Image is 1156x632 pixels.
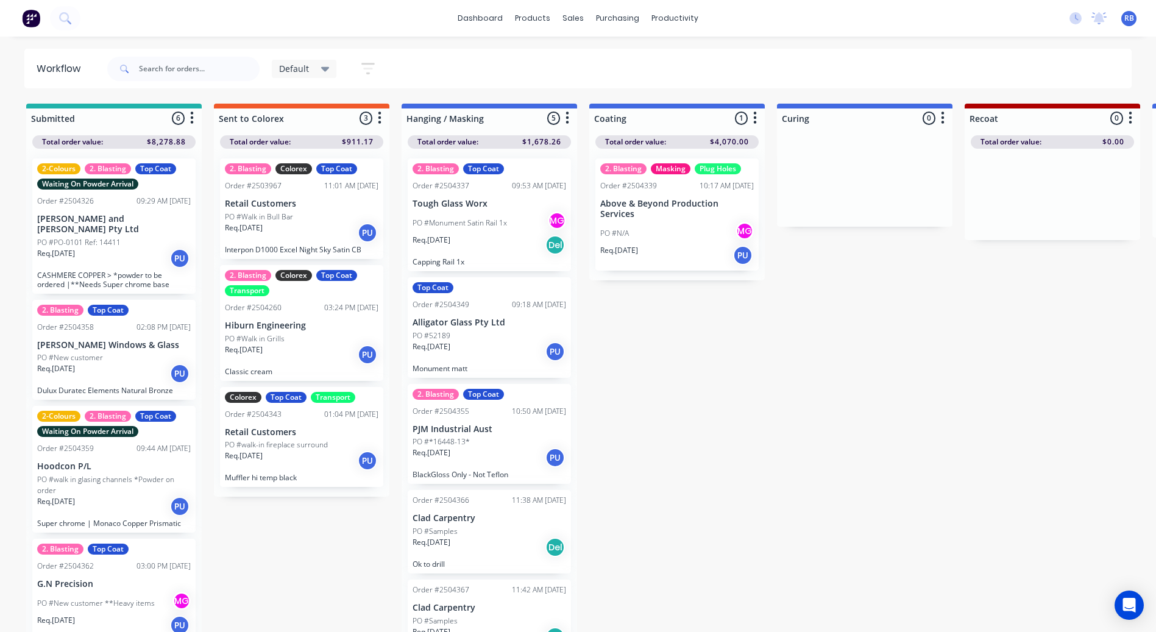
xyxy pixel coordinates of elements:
p: Req. [DATE] [37,363,75,374]
div: Del [545,538,565,557]
span: Total order value: [605,137,666,147]
div: 10:50 AM [DATE] [512,406,566,417]
div: 2. BlastingTop CoatOrder #250435510:50 AM [DATE]PJM Industrial AustPO #*16448-13*Req.[DATE]PUBlac... [408,384,571,485]
div: 2. Blasting [85,163,131,174]
div: 2-Colours [37,163,80,174]
p: Muffler hi temp black [225,473,378,482]
div: PU [170,364,190,383]
div: 2-Colours2. BlastingTop CoatWaiting On Powder ArrivalOrder #250432609:29 AM [DATE][PERSON_NAME] a... [32,158,196,294]
span: Total order value: [417,137,478,147]
div: PU [545,342,565,361]
span: Total order value: [230,137,291,147]
div: Top Coat [135,411,176,422]
div: 2. Blasting [225,163,271,174]
div: Waiting On Powder Arrival [37,426,138,437]
div: Top Coat [413,282,453,293]
div: Top Coat [266,392,307,403]
p: Clad Carpentry [413,603,566,613]
img: Factory [22,9,40,27]
div: Top Coat [135,163,176,174]
div: Order #2504362 [37,561,94,572]
p: Req. [DATE] [37,248,75,259]
p: Req. [DATE] [37,496,75,507]
p: G.N Precision [37,579,191,589]
div: Del [545,235,565,255]
div: Order #2504343 [225,409,282,420]
div: 09:29 AM [DATE] [137,196,191,207]
p: Hoodcon P/L [37,461,191,472]
p: PO #walk-in fireplace surround [225,439,328,450]
p: PO #Walk in Bull Bar [225,211,293,222]
div: 2. Blasting [413,389,459,400]
div: Colorex [275,163,312,174]
p: Req. [DATE] [225,344,263,355]
div: Order #2504359 [37,443,94,454]
p: [PERSON_NAME] Windows & Glass [37,340,191,350]
div: Order #2504260 [225,302,282,313]
p: Dulux Duratec Elements Natural Bronze [37,386,191,395]
div: 11:38 AM [DATE] [512,495,566,506]
p: PO #N/A [600,228,629,239]
p: Monument matt [413,364,566,373]
p: Interpon D1000 Excel Night Sky Satin CB [225,245,378,254]
div: 2. BlastingMaskingPlug HolesOrder #250433910:17 AM [DATE]Above & Beyond Production ServicesPO #N/... [595,158,759,271]
div: Colorex [225,392,261,403]
div: Order #2504326 [37,196,94,207]
div: purchasing [590,9,645,27]
div: 03:00 PM [DATE] [137,561,191,572]
div: 2. Blasting [600,163,647,174]
div: Order #2504349 [413,299,469,310]
div: 09:44 AM [DATE] [137,443,191,454]
div: 2. Blasting [413,163,459,174]
p: Req. [DATE] [413,447,450,458]
span: Default [279,62,309,75]
span: $0.00 [1102,137,1124,147]
div: 09:18 AM [DATE] [512,299,566,310]
div: ColorexTop CoatTransportOrder #250434301:04 PM [DATE]Retail CustomersPO #walk-in fireplace surrou... [220,387,383,488]
div: 02:08 PM [DATE] [137,322,191,333]
div: 2. BlastingTop CoatOrder #250433709:53 AM [DATE]Tough Glass WorxPO #Monument Satin Rail 1xMGReq.[... [408,158,571,271]
div: Top Coat [88,305,129,316]
p: Req. [DATE] [413,537,450,548]
p: Req. [DATE] [413,341,450,352]
p: Above & Beyond Production Services [600,199,754,219]
div: Workflow [37,62,87,76]
div: PU [358,223,377,243]
div: 2. Blasting [85,411,131,422]
p: Retail Customers [225,427,378,438]
p: BlackGloss Only - Not Teflon [413,470,566,479]
div: 2. Blasting [37,544,83,555]
div: Masking [651,163,690,174]
div: 01:04 PM [DATE] [324,409,378,420]
div: Order #2504355 [413,406,469,417]
p: Req. [DATE] [600,245,638,256]
div: Plug Holes [695,163,741,174]
a: dashboard [452,9,509,27]
div: 2. BlastingColorexTop CoatOrder #250396711:01 AM [DATE]Retail CustomersPO #Walk in Bull BarReq.[D... [220,158,383,259]
p: Tough Glass Worx [413,199,566,209]
span: Total order value: [980,137,1041,147]
div: 2. Blasting [225,270,271,281]
p: PO #Walk in Grills [225,333,285,344]
p: Clad Carpentry [413,513,566,524]
div: 2. BlastingTop CoatOrder #250435802:08 PM [DATE][PERSON_NAME] Windows & GlassPO #New customerReq.... [32,300,196,400]
div: Top Coat [316,270,357,281]
p: Retail Customers [225,199,378,209]
div: Colorex [275,270,312,281]
div: Transport [225,285,269,296]
p: Req. [DATE] [37,615,75,626]
div: 2-Colours [37,411,80,422]
div: PU [170,249,190,268]
p: PO #Samples [413,526,458,537]
p: PO #*16448-13* [413,436,470,447]
div: Top Coat [463,389,504,400]
p: PO #New customer [37,352,103,363]
span: RB [1124,13,1134,24]
div: Order #250436611:38 AM [DATE]Clad CarpentryPO #SamplesReq.[DATE]DelOk to drill [408,490,571,573]
p: Req. [DATE] [413,235,450,246]
div: MG [736,222,754,240]
div: Order #2504337 [413,180,469,191]
div: 10:17 AM [DATE] [700,180,754,191]
p: CASHMERE COPPER > *powder to be ordered |**Needs Super chrome base [37,271,191,289]
p: PO #PO-0101 Ref: 14411 [37,237,121,248]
